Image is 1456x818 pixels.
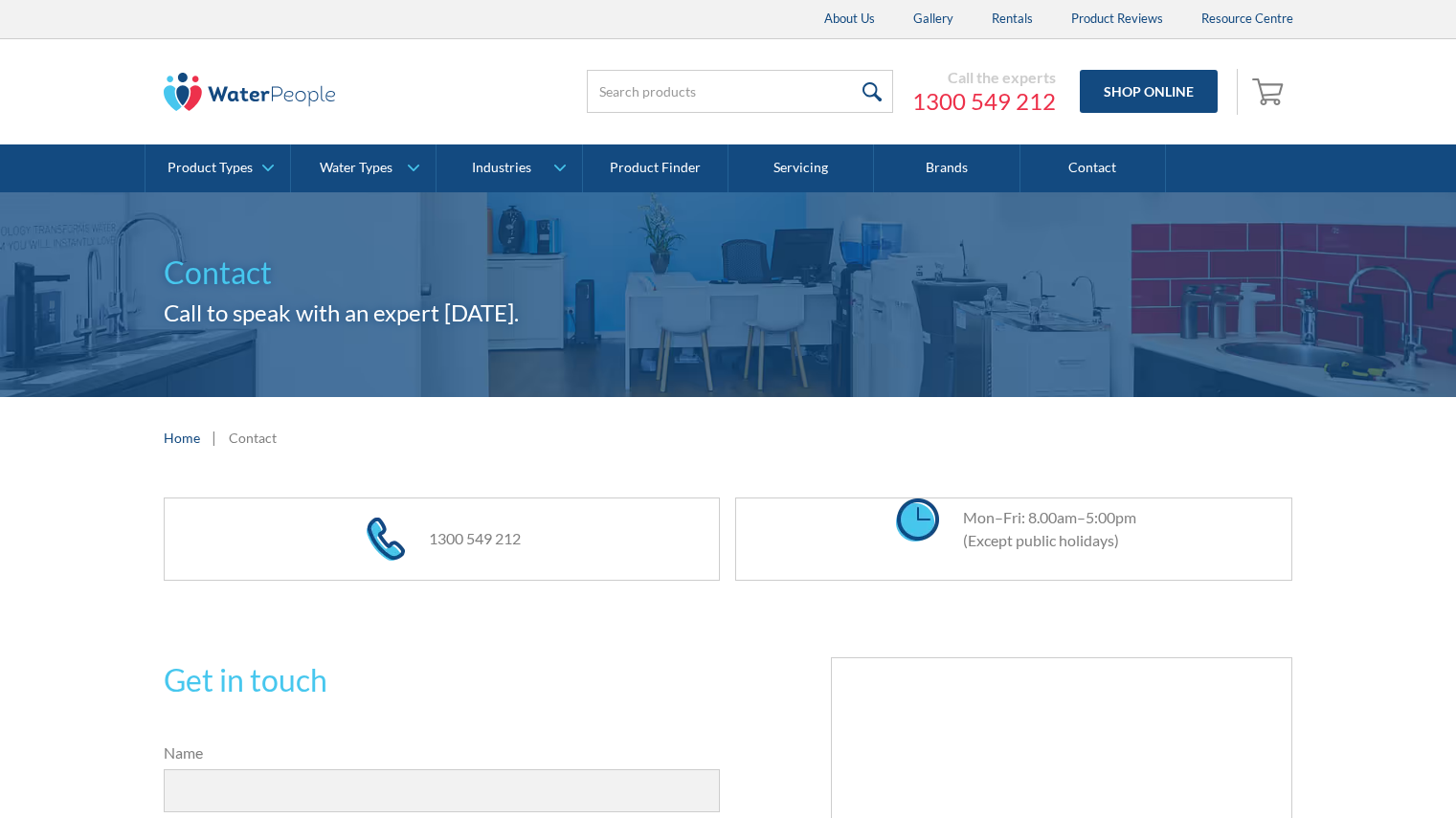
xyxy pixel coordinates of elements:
div: Contact [229,428,277,448]
a: 1300 549 212 [912,87,1056,116]
a: Servicing [728,144,874,192]
a: Open cart [1247,69,1293,115]
img: The Water People [164,73,336,111]
h1: Contact [164,250,1293,296]
a: Product Finder [583,144,728,192]
div: Product Types [168,160,253,176]
a: Industries [437,144,581,192]
div: | [210,426,219,449]
img: shopping cart [1252,76,1288,106]
input: Search products [587,70,893,113]
img: phone icon [367,518,405,561]
a: Product Types [146,144,290,192]
label: Name [164,741,721,764]
img: clock icon [896,498,939,542]
a: 1300 549 212 [429,529,521,547]
a: Contact [1020,144,1166,192]
div: Mon–Fri: 8.00am–5:00pm (Except public holidays) [944,506,1136,552]
div: Water Types [320,160,392,176]
div: Industries [472,160,531,176]
div: Call the experts [912,68,1056,87]
a: Brands [874,144,1019,192]
h2: Get in touch [164,657,721,703]
a: Home [164,428,200,448]
a: Shop Online [1080,70,1218,113]
a: Water Types [291,144,436,192]
h2: Call to speak with an expert [DATE]. [164,296,1293,330]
